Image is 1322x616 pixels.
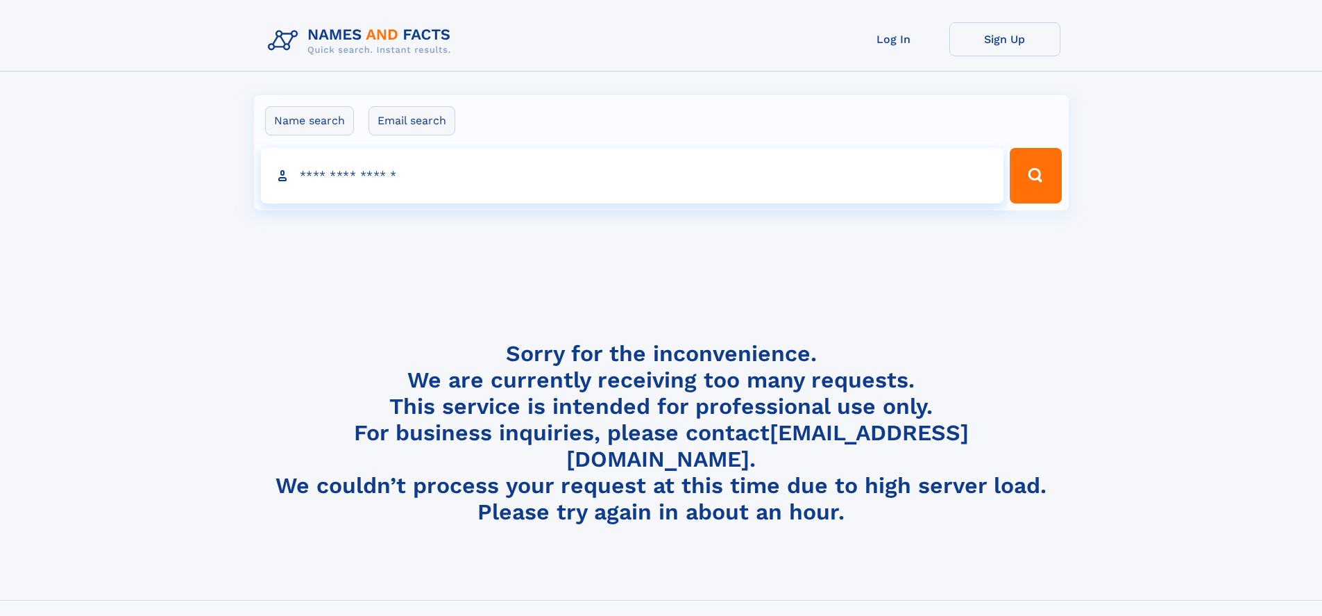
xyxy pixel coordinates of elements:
[261,148,1004,203] input: search input
[262,22,462,60] img: Logo Names and Facts
[368,106,455,135] label: Email search
[1010,148,1061,203] button: Search Button
[949,22,1060,56] a: Sign Up
[566,419,969,472] a: [EMAIL_ADDRESS][DOMAIN_NAME]
[262,340,1060,526] h4: Sorry for the inconvenience. We are currently receiving too many requests. This service is intend...
[838,22,949,56] a: Log In
[265,106,354,135] label: Name search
